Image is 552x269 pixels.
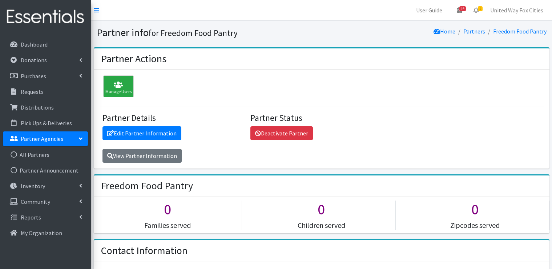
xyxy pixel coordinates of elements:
[21,198,50,205] p: Community
[21,41,48,48] p: Dashboard
[3,37,88,52] a: Dashboard
[250,126,313,140] a: Deactivate Partner
[21,56,47,64] p: Donations
[250,113,393,123] h4: Partner Status
[94,201,242,218] h1: 0
[102,149,182,163] a: View Partner Information
[3,147,88,162] a: All Partners
[247,201,395,218] h1: 0
[3,179,88,193] a: Inventory
[149,28,238,38] small: for Freedom Food Pantry
[21,214,41,221] p: Reports
[3,116,88,130] a: Pick Ups & Deliveries
[401,221,549,230] h5: Zipcodes served
[21,229,62,237] p: My Organization
[103,75,134,97] div: Manage Users
[401,201,549,218] h1: 0
[434,28,455,35] a: Home
[101,180,193,192] h2: Freedom Food Pantry
[94,221,242,230] h5: Families served
[484,3,549,17] a: United Way Fox Cities
[493,28,547,35] a: Freedom Food Pantry
[247,221,395,230] h5: Children served
[21,182,45,190] p: Inventory
[21,104,54,111] p: Distributions
[3,84,88,99] a: Requests
[3,163,88,178] a: Partner Announcement
[3,131,88,146] a: Partner Agencies
[3,210,88,225] a: Reports
[3,5,88,29] img: HumanEssentials
[410,3,448,17] a: User Guide
[478,6,483,11] span: 1
[97,26,319,39] h1: Partner info
[3,53,88,67] a: Donations
[3,194,88,209] a: Community
[459,6,466,11] span: 14
[100,84,134,91] a: Manage Users
[3,69,88,83] a: Purchases
[451,3,468,17] a: 14
[101,53,166,65] h2: Partner Actions
[101,245,188,257] h2: Contact Information
[21,119,72,127] p: Pick Ups & Deliveries
[102,126,181,140] a: Edit Partner Information
[21,88,44,95] p: Requests
[21,72,46,80] p: Purchases
[468,3,484,17] a: 1
[102,113,245,123] h4: Partner Details
[3,226,88,240] a: My Organization
[463,28,485,35] a: Partners
[21,135,63,142] p: Partner Agencies
[3,100,88,115] a: Distributions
